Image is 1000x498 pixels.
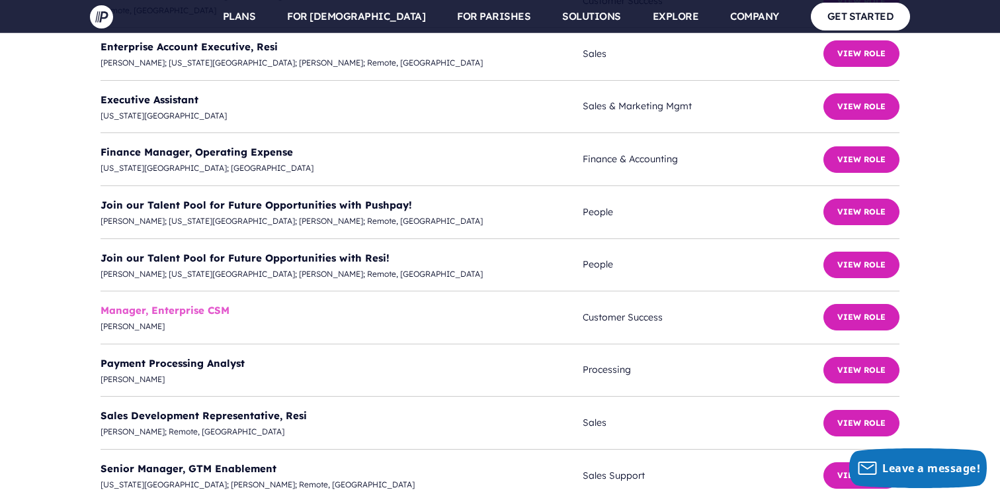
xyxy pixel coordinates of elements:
a: Enterprise Account Executive, Resi [101,40,278,53]
a: Payment Processing Analyst [101,357,245,370]
span: Sales [583,415,823,431]
span: [US_STATE][GEOGRAPHIC_DATA]; [GEOGRAPHIC_DATA] [101,161,583,175]
span: [PERSON_NAME]; Remote, [GEOGRAPHIC_DATA] [101,424,583,439]
span: Finance & Accounting [583,151,823,168]
span: Sales [583,46,823,62]
span: Leave a message! [882,461,980,475]
button: Leave a message! [849,448,987,488]
span: [PERSON_NAME] [101,372,583,387]
button: View Role [823,40,899,67]
button: View Role [823,410,899,436]
a: Manager, Enterprise CSM [101,304,229,317]
span: Sales Support [583,468,823,484]
button: View Role [823,93,899,120]
span: People [583,256,823,273]
span: [US_STATE][GEOGRAPHIC_DATA]; [PERSON_NAME]; Remote, [GEOGRAPHIC_DATA] [101,477,583,492]
a: Finance Manager, Operating Expense [101,146,293,158]
span: [PERSON_NAME]; [US_STATE][GEOGRAPHIC_DATA]; [PERSON_NAME]; Remote, [GEOGRAPHIC_DATA] [101,214,583,228]
span: People [583,204,823,221]
span: [PERSON_NAME]; [US_STATE][GEOGRAPHIC_DATA]; [PERSON_NAME]; Remote, [GEOGRAPHIC_DATA] [101,56,583,70]
a: Executive Assistant [101,93,198,106]
button: View Role [823,252,899,278]
span: [US_STATE][GEOGRAPHIC_DATA] [101,109,583,123]
span: Sales & Marketing Mgmt [583,98,823,115]
a: Sales Development Representative, Resi [101,409,307,422]
span: [PERSON_NAME] [101,319,583,334]
button: View Role [823,462,899,489]
span: [PERSON_NAME]; [US_STATE][GEOGRAPHIC_DATA]; [PERSON_NAME]; Remote, [GEOGRAPHIC_DATA] [101,267,583,281]
span: Customer Success [583,309,823,326]
a: Senior Manager, GTM Enablement [101,462,276,475]
a: GET STARTED [811,3,911,30]
span: Processing [583,362,823,378]
button: View Role [823,199,899,225]
a: Join our Talent Pool for Future Opportunities with Pushpay! [101,199,412,211]
button: View Role [823,304,899,330]
button: View Role [823,146,899,173]
button: View Role [823,357,899,383]
a: Join our Talent Pool for Future Opportunities with Resi! [101,252,390,264]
